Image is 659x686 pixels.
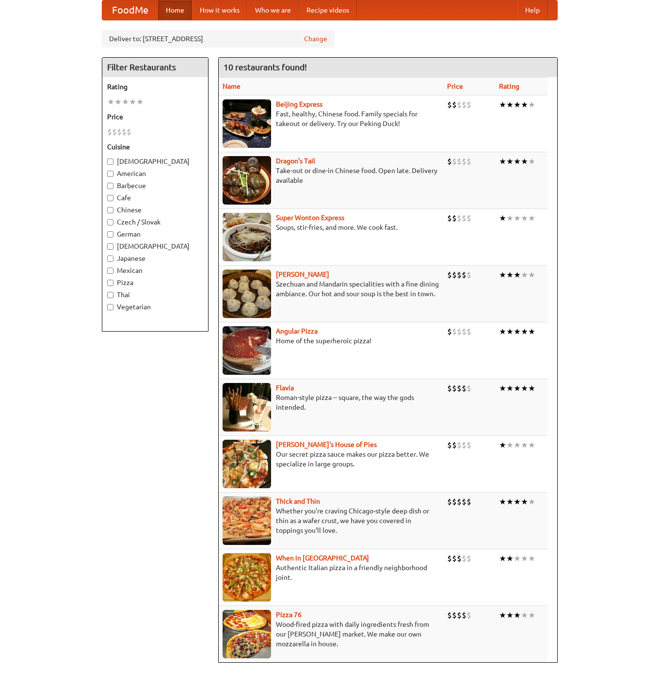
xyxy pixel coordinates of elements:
[107,96,114,107] li: ★
[514,383,521,394] li: ★
[499,213,506,223] li: ★
[466,496,471,507] li: $
[521,270,528,280] li: ★
[506,496,514,507] li: ★
[223,610,271,658] img: pizza76.jpg
[462,156,466,167] li: $
[506,99,514,110] li: ★
[223,620,440,649] p: Wood-fired pizza with daily ingredients fresh from our [PERSON_NAME] market. We make our own mozz...
[107,266,203,275] label: Mexican
[129,96,136,107] li: ★
[462,383,466,394] li: $
[223,506,440,535] p: Whether you're craving Chicago-style deep dish or thin as a wafer crust, we have you covered in t...
[457,326,462,337] li: $
[452,270,457,280] li: $
[506,440,514,450] li: ★
[462,553,466,564] li: $
[506,610,514,621] li: ★
[506,553,514,564] li: ★
[107,169,203,178] label: American
[466,270,471,280] li: $
[466,156,471,167] li: $
[457,99,462,110] li: $
[528,156,535,167] li: ★
[102,58,208,77] h4: Filter Restaurants
[528,383,535,394] li: ★
[514,440,521,450] li: ★
[107,195,113,201] input: Cafe
[506,326,514,337] li: ★
[276,554,369,562] b: When in [GEOGRAPHIC_DATA]
[452,610,457,621] li: $
[499,383,506,394] li: ★
[223,449,440,469] p: Our secret pizza sauce makes our pizza better. We specialize in large groups.
[276,611,302,619] b: Pizza 76
[107,142,203,152] h5: Cuisine
[499,82,519,90] a: Rating
[299,0,357,20] a: Recipe videos
[499,553,506,564] li: ★
[514,99,521,110] li: ★
[462,326,466,337] li: $
[107,302,203,312] label: Vegetarian
[521,383,528,394] li: ★
[452,553,457,564] li: $
[107,243,113,250] input: [DEMOGRAPHIC_DATA]
[514,326,521,337] li: ★
[506,213,514,223] li: ★
[276,157,315,165] a: Dragon's Tail
[452,326,457,337] li: $
[447,383,452,394] li: $
[466,326,471,337] li: $
[107,280,113,286] input: Pizza
[528,213,535,223] li: ★
[276,271,329,278] a: [PERSON_NAME]
[107,231,113,238] input: German
[462,99,466,110] li: $
[127,127,131,137] li: $
[107,268,113,274] input: Mexican
[499,610,506,621] li: ★
[466,610,471,621] li: $
[107,181,203,191] label: Barbecue
[223,563,440,582] p: Authentic Italian pizza in a friendly neighborhood joint.
[521,156,528,167] li: ★
[107,217,203,227] label: Czech / Slovak
[457,496,462,507] li: $
[521,553,528,564] li: ★
[223,109,440,128] p: Fast, healthy, Chinese food. Family specials for takeout or delivery. Try our Peking Duck!
[276,441,377,448] a: [PERSON_NAME]'s House of Pies
[276,214,344,222] b: Super Wonton Express
[276,327,318,335] b: Angular Pizza
[499,496,506,507] li: ★
[122,96,129,107] li: ★
[107,159,113,165] input: [DEMOGRAPHIC_DATA]
[462,496,466,507] li: $
[462,270,466,280] li: $
[276,384,294,392] a: Flavia
[223,156,271,205] img: dragon.jpg
[499,156,506,167] li: ★
[447,270,452,280] li: $
[223,223,440,232] p: Soups, stir-fries, and more. We cook fast.
[223,82,241,90] a: Name
[447,496,452,507] li: $
[107,82,203,92] h5: Rating
[528,553,535,564] li: ★
[457,213,462,223] li: $
[514,156,521,167] li: ★
[107,255,113,262] input: Japanese
[223,166,440,185] p: Take-out or dine-in Chinese food. Open late. Delivery available
[457,440,462,450] li: $
[521,610,528,621] li: ★
[224,63,307,72] ng-pluralize: 10 restaurants found!
[457,553,462,564] li: $
[102,0,158,20] a: FoodMe
[466,383,471,394] li: $
[107,292,113,298] input: Thai
[223,553,271,602] img: wheninrome.jpg
[457,383,462,394] li: $
[521,326,528,337] li: ★
[107,229,203,239] label: German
